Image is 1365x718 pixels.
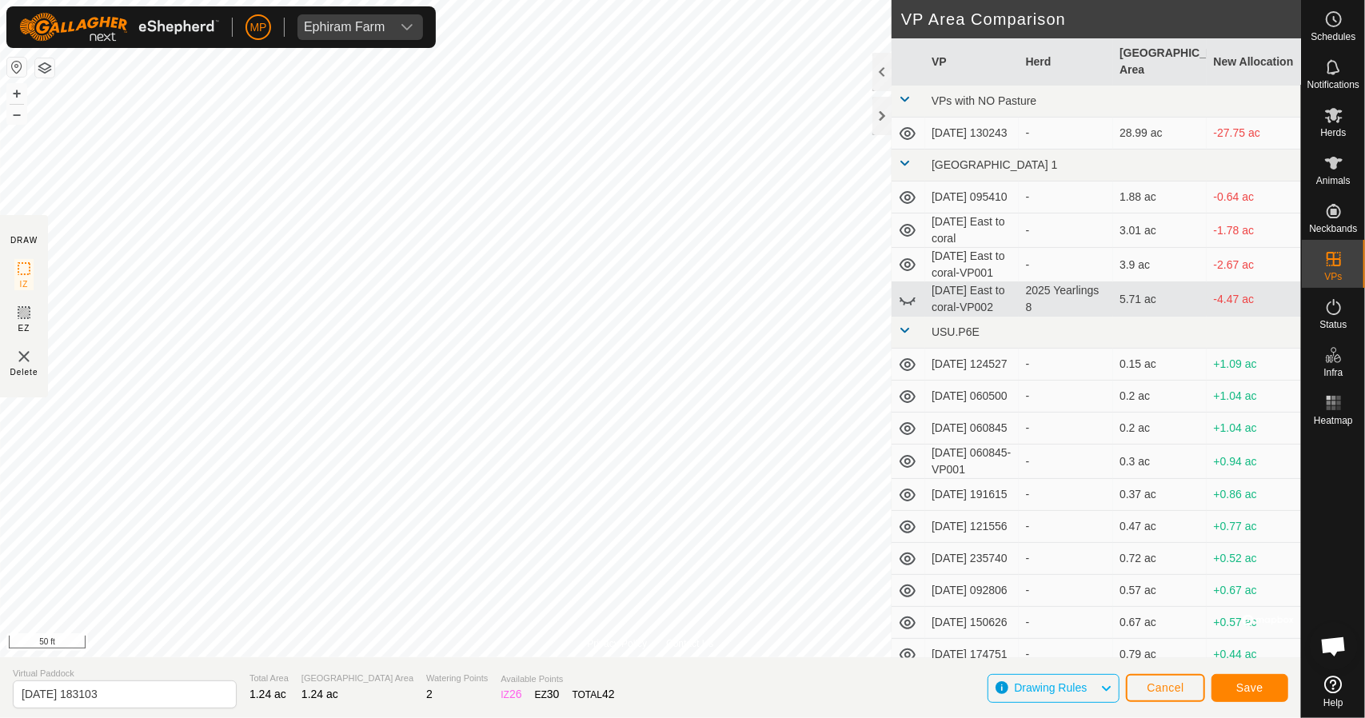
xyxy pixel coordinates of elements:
[1025,222,1107,239] div: -
[932,94,1037,107] span: VPs with NO Pasture
[925,639,1020,671] td: [DATE] 174751
[1113,413,1207,445] td: 0.2 ac
[13,667,237,680] span: Virtual Paddock
[1236,681,1263,694] span: Save
[19,13,219,42] img: Gallagher Logo
[1324,272,1342,281] span: VPs
[925,607,1020,639] td: [DATE] 150626
[932,325,980,338] span: USU.P6E
[925,413,1020,445] td: [DATE] 060845
[301,688,338,700] span: 1.24 ac
[1207,38,1301,86] th: New Allocation
[20,278,29,290] span: IZ
[35,58,54,78] button: Map Layers
[1025,388,1107,405] div: -
[1207,413,1301,445] td: +1.04 ac
[1316,176,1351,185] span: Animals
[1207,349,1301,381] td: +1.09 ac
[1025,189,1107,205] div: -
[14,347,34,366] img: VP
[1025,486,1107,503] div: -
[1302,669,1365,714] a: Help
[1207,607,1301,639] td: +0.57 ac
[1025,646,1107,663] div: -
[1211,674,1288,702] button: Save
[1113,282,1207,317] td: 5.71 ac
[1113,381,1207,413] td: 0.2 ac
[1025,582,1107,599] div: -
[573,686,615,703] div: TOTAL
[1207,575,1301,607] td: +0.67 ac
[1314,416,1353,425] span: Heatmap
[587,636,647,651] a: Privacy Policy
[1309,224,1357,233] span: Neckbands
[1207,445,1301,479] td: +0.94 ac
[1113,575,1207,607] td: 0.57 ac
[1019,38,1113,86] th: Herd
[1025,282,1107,316] div: 2025 Yearlings 8
[1025,614,1107,631] div: -
[925,445,1020,479] td: [DATE] 060845-VP001
[1207,479,1301,511] td: +0.86 ac
[501,686,521,703] div: IZ
[1207,282,1301,317] td: -4.47 ac
[1025,453,1107,470] div: -
[925,38,1020,86] th: VP
[925,118,1020,150] td: [DATE] 130243
[925,511,1020,543] td: [DATE] 121556
[1113,511,1207,543] td: 0.47 ac
[1113,445,1207,479] td: 0.3 ac
[304,21,385,34] div: Ephiram Farm
[1207,381,1301,413] td: +1.04 ac
[1319,320,1347,329] span: Status
[1113,181,1207,213] td: 1.88 ac
[426,672,488,685] span: Watering Points
[249,688,286,700] span: 1.24 ac
[1207,181,1301,213] td: -0.64 ac
[925,381,1020,413] td: [DATE] 060500
[901,10,1301,29] h2: VP Area Comparison
[249,672,289,685] span: Total Area
[925,282,1020,317] td: [DATE] East to coral-VP002
[509,688,522,700] span: 26
[932,158,1057,171] span: [GEOGRAPHIC_DATA] 1
[1126,674,1205,702] button: Cancel
[925,479,1020,511] td: [DATE] 191615
[1207,543,1301,575] td: +0.52 ac
[1113,607,1207,639] td: 0.67 ac
[1025,356,1107,373] div: -
[1147,681,1184,694] span: Cancel
[1014,681,1087,694] span: Drawing Rules
[1113,639,1207,671] td: 0.79 ac
[602,688,615,700] span: 42
[1113,118,1207,150] td: 28.99 ac
[535,686,560,703] div: EZ
[1207,118,1301,150] td: -27.75 ac
[1113,349,1207,381] td: 0.15 ac
[250,19,267,36] span: MP
[426,688,433,700] span: 2
[1113,213,1207,248] td: 3.01 ac
[1207,639,1301,671] td: +0.44 ac
[1025,420,1107,437] div: -
[1025,125,1107,142] div: -
[1207,213,1301,248] td: -1.78 ac
[1320,128,1346,138] span: Herds
[297,14,391,40] span: Ephiram Farm
[7,58,26,77] button: Reset Map
[666,636,713,651] a: Contact Us
[1025,550,1107,567] div: -
[1307,80,1359,90] span: Notifications
[1113,248,1207,282] td: 3.9 ac
[391,14,423,40] div: dropdown trigger
[547,688,560,700] span: 30
[925,349,1020,381] td: [DATE] 124527
[1025,518,1107,535] div: -
[10,366,38,378] span: Delete
[1207,248,1301,282] td: -2.67 ac
[1311,32,1355,42] span: Schedules
[1323,698,1343,708] span: Help
[1207,511,1301,543] td: +0.77 ac
[1323,368,1343,377] span: Infra
[1113,38,1207,86] th: [GEOGRAPHIC_DATA] Area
